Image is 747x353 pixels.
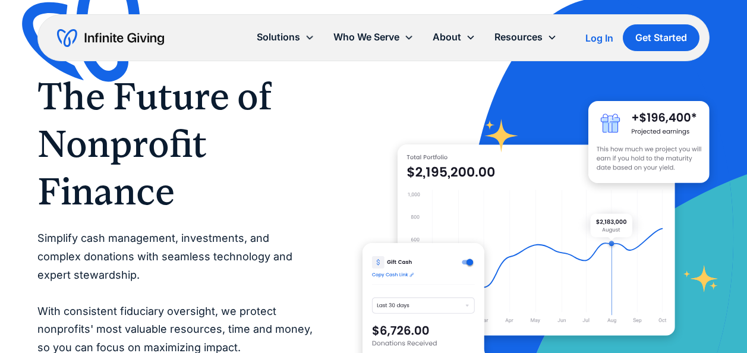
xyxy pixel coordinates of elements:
[398,144,675,336] img: nonprofit donation platform
[333,29,399,45] div: Who We Serve
[433,29,461,45] div: About
[494,29,543,45] div: Resources
[423,24,485,50] div: About
[585,31,613,45] a: Log In
[683,265,718,292] img: fundraising star
[585,33,613,43] div: Log In
[485,24,566,50] div: Resources
[623,24,699,51] a: Get Started
[247,24,324,50] div: Solutions
[257,29,300,45] div: Solutions
[37,73,315,215] h1: The Future of Nonprofit Finance
[324,24,423,50] div: Who We Serve
[57,29,164,48] a: home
